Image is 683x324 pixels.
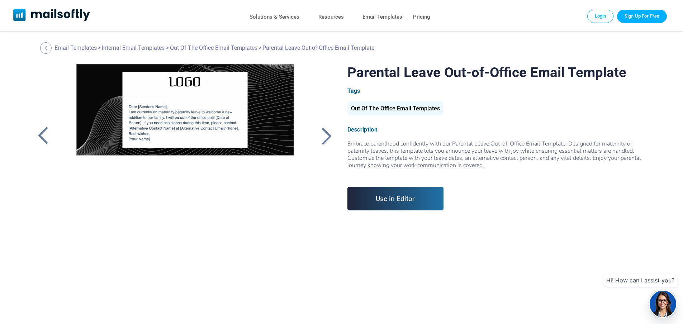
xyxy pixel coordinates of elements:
a: Email Templates [362,12,402,22]
a: Back [318,127,336,145]
span: Embrace parenthood confidently with our Parental Leave Out-of-Office Email Template. Designed for... [347,140,649,176]
div: Out Of The Office Email Templates [347,101,444,115]
a: Back [40,42,53,54]
a: Use in Editor [347,187,444,210]
a: Pricing [413,12,430,22]
a: Parental Leave Out-of-Office Email Template [64,64,305,243]
a: Resources [318,12,344,22]
a: Out Of The Office Email Templates [170,44,257,51]
a: Solutions & Services [250,12,299,22]
a: Out Of The Office Email Templates [347,108,444,111]
a: Email Templates [54,44,97,51]
a: Trial [617,10,667,23]
a: Mailsoftly [13,9,90,23]
h1: Parental Leave Out-of-Office Email Template [347,64,649,80]
a: Login [587,10,614,23]
div: Tags [347,87,649,94]
a: Internal Email Templates [102,44,165,51]
a: Back [34,127,52,145]
div: Hi! How can I assist you? [603,274,677,287]
div: Description [347,126,649,133]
